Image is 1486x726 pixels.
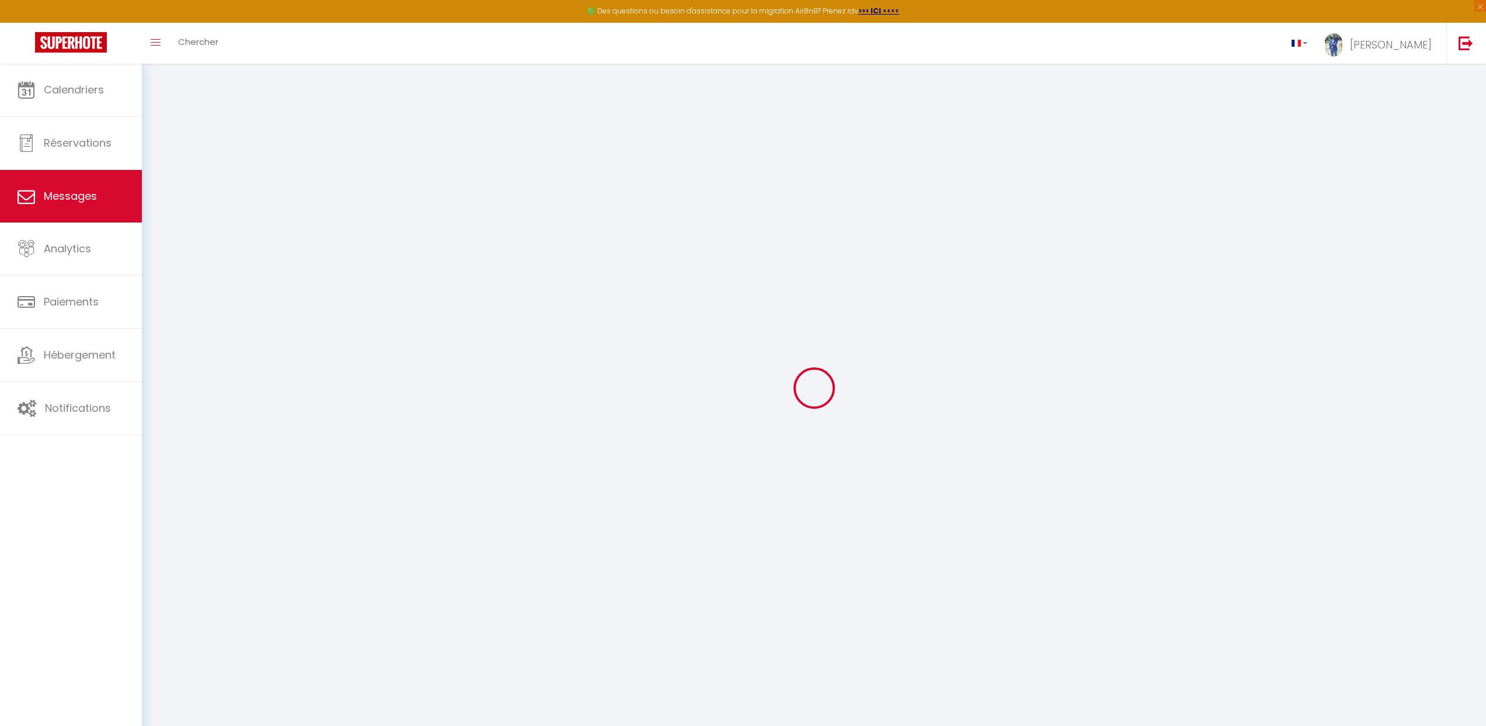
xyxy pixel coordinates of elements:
[169,23,227,64] a: Chercher
[44,189,97,203] span: Messages
[1350,37,1432,52] span: [PERSON_NAME]
[1325,33,1342,57] img: ...
[858,6,899,16] a: >>> ICI <<<<
[45,401,111,415] span: Notifications
[35,32,107,53] img: Super Booking
[1316,23,1446,64] a: ... [PERSON_NAME]
[44,348,116,362] span: Hébergement
[1459,36,1473,50] img: logout
[44,82,104,97] span: Calendriers
[44,241,91,256] span: Analytics
[44,136,112,150] span: Réservations
[44,294,99,309] span: Paiements
[178,36,218,48] span: Chercher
